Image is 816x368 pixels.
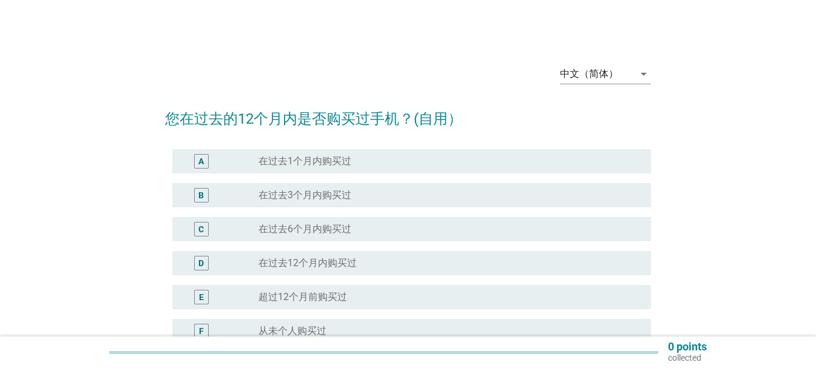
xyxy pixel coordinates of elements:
[668,341,707,352] p: 0 points
[258,223,351,235] label: 在过去6个月内购买过
[258,257,357,269] label: 在过去12个月内购买过
[165,96,651,130] h2: 您在过去的12个月内是否购买过手机？(自用）
[258,291,347,303] label: 超过12个月前购买过
[199,325,204,338] div: F
[636,67,651,81] i: arrow_drop_down
[199,291,204,304] div: E
[258,325,326,337] label: 从未个人购买过
[258,189,351,201] label: 在过去3个月内购买过
[198,189,204,202] div: B
[198,223,204,236] div: C
[198,155,204,168] div: A
[560,69,618,79] div: 中文（简体）
[668,352,707,363] p: collected
[198,257,204,270] div: D
[258,155,351,167] label: 在过去1个月内购买过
